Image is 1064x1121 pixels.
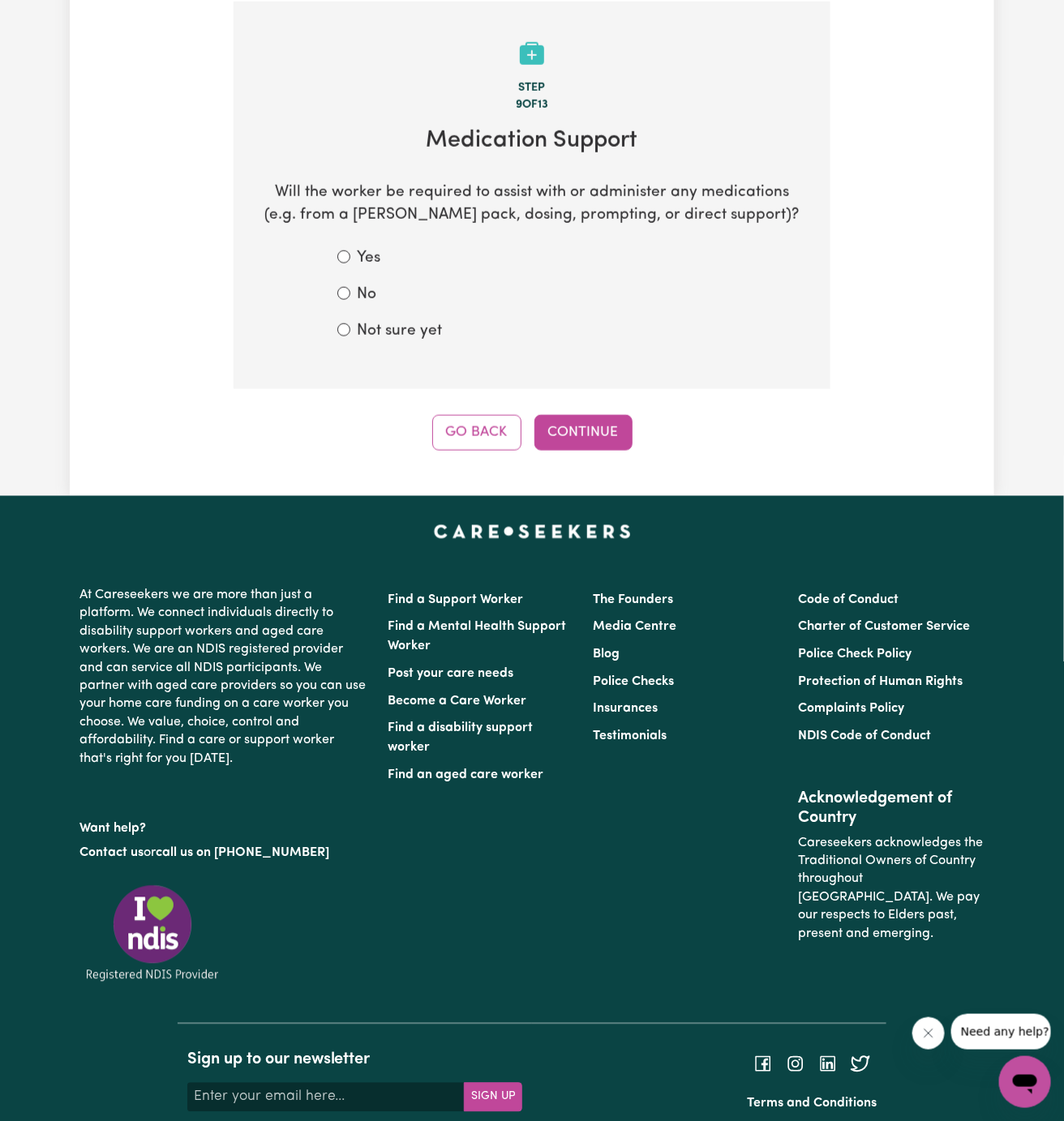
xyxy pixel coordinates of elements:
[434,525,631,538] a: Careseekers home page
[999,1056,1051,1108] iframe: Button to launch messaging window
[799,621,971,634] a: Charter of Customer Service
[593,621,676,634] a: Media Centre
[388,621,566,653] a: Find a Mental Health Support Worker
[593,594,673,607] a: The Founders
[388,722,533,755] a: Find a disability support worker
[799,789,985,828] h2: Acknowledgement of Country
[260,127,804,156] h2: Medication Support
[260,79,804,97] div: Step
[593,648,620,661] a: Blog
[786,1058,805,1071] a: Follow Careseekers on Instagram
[593,676,674,689] a: Police Checks
[799,730,932,743] a: NDIS Code of Conduct
[156,847,329,860] a: call us on [PHONE_NUMBER]
[388,695,526,708] a: Become a Care Worker
[388,594,523,607] a: Find a Support Worker
[747,1097,877,1110] a: Terms and Conditions
[593,703,658,716] a: Insurances
[799,828,985,950] p: Careseekers acknowledges the Traditional Owners of Country throughout [GEOGRAPHIC_DATA]. We pay o...
[260,96,804,114] div: 9 of 13
[912,1017,945,1050] iframe: Close message
[79,883,225,984] img: Registered NDIS provider
[357,320,442,344] label: Not sure yet
[388,668,513,681] a: Post your care needs
[951,1014,1051,1050] iframe: Message from company
[799,676,963,689] a: Protection of Human Rights
[357,247,380,271] label: Yes
[799,648,912,661] a: Police Check Policy
[357,284,376,307] label: No
[432,415,521,451] button: Go Back
[388,769,543,782] a: Find an aged care worker
[851,1058,870,1071] a: Follow Careseekers on Twitter
[187,1083,465,1112] input: Enter your email here...
[534,415,633,451] button: Continue
[79,847,144,860] a: Contact us
[818,1058,838,1071] a: Follow Careseekers on LinkedIn
[593,730,667,743] a: Testimonials
[260,182,804,229] p: Will the worker be required to assist with or administer any medications (e.g. from a [PERSON_NAM...
[187,1050,522,1070] h2: Sign up to our newsletter
[79,814,368,838] p: Want help?
[464,1083,522,1112] button: Subscribe
[753,1058,773,1071] a: Follow Careseekers on Facebook
[79,580,368,775] p: At Careseekers we are more than just a platform. We connect individuals directly to disability su...
[799,594,899,607] a: Code of Conduct
[79,838,368,869] p: or
[799,703,905,716] a: Complaints Policy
